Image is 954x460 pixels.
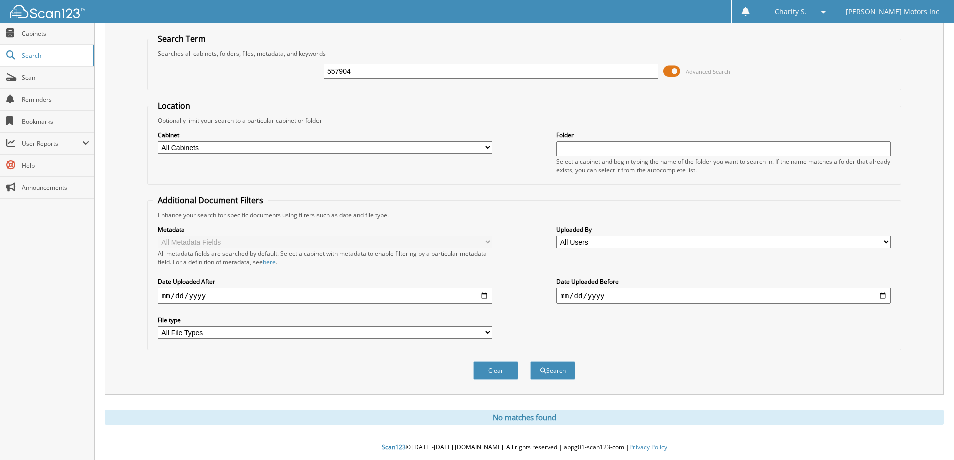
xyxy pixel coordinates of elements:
div: Enhance your search for specific documents using filters such as date and file type. [153,211,896,219]
legend: Location [153,100,195,111]
button: Clear [473,361,518,380]
span: Scan123 [382,443,406,451]
span: User Reports [22,139,82,148]
label: Cabinet [158,131,492,139]
a: Privacy Policy [629,443,667,451]
div: Searches all cabinets, folders, files, metadata, and keywords [153,49,896,58]
div: © [DATE]-[DATE] [DOMAIN_NAME]. All rights reserved | appg01-scan123-com | [95,435,954,460]
button: Search [530,361,575,380]
span: [PERSON_NAME] Motors Inc [846,9,939,15]
label: File type [158,316,492,324]
span: Announcements [22,183,89,192]
span: Advanced Search [686,68,730,75]
div: Optionally limit your search to a particular cabinet or folder [153,116,896,125]
span: Search [22,51,88,60]
div: No matches found [105,410,944,425]
span: Help [22,161,89,170]
input: end [556,288,891,304]
span: Bookmarks [22,117,89,126]
label: Date Uploaded After [158,277,492,286]
img: scan123-logo-white.svg [10,5,85,18]
span: Scan [22,73,89,82]
div: Select a cabinet and begin typing the name of the folder you want to search in. If the name match... [556,157,891,174]
span: Charity S. [775,9,807,15]
span: Reminders [22,95,89,104]
div: All metadata fields are searched by default. Select a cabinet with metadata to enable filtering b... [158,249,492,266]
input: start [158,288,492,304]
legend: Search Term [153,33,211,44]
label: Folder [556,131,891,139]
label: Uploaded By [556,225,891,234]
span: Cabinets [22,29,89,38]
a: here [263,258,276,266]
legend: Additional Document Filters [153,195,268,206]
label: Metadata [158,225,492,234]
label: Date Uploaded Before [556,277,891,286]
